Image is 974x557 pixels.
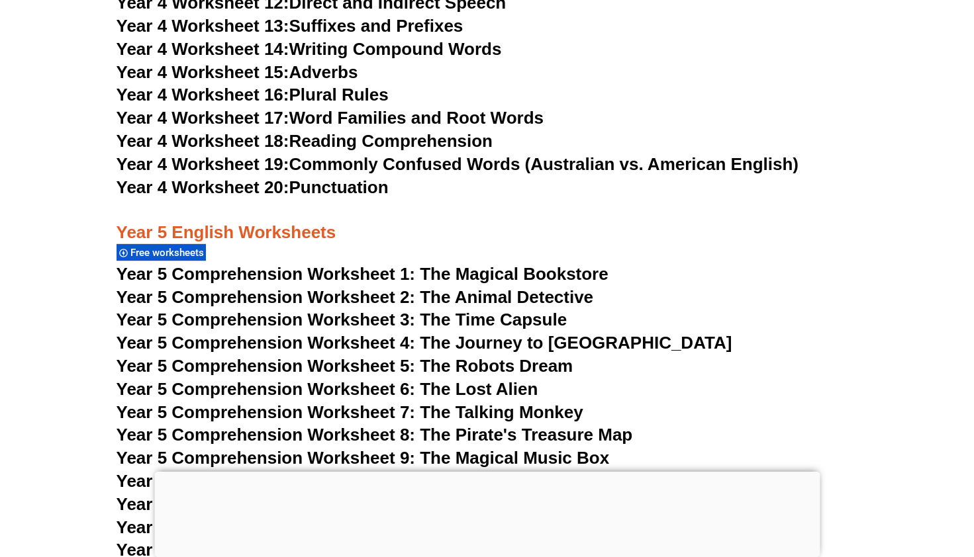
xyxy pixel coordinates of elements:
a: Year 5 Comprehension Worksheet 8: The Pirate's Treasure Map [117,425,633,445]
a: Year 4 Worksheet 20:Punctuation [117,177,389,197]
span: Year 4 Worksheet 15: [117,62,289,82]
span: Year 4 Worksheet 18: [117,131,289,151]
a: Year 5 Comprehension Worksheet 5: The Robots Dream [117,356,573,376]
span: Year 4 Worksheet 16: [117,85,289,105]
span: Free worksheets [130,247,208,259]
iframe: Chat Widget [747,407,974,557]
a: Year 4 Worksheet 16:Plural Rules [117,85,389,105]
a: Year 4 Worksheet 19:Commonly Confused Words (Australian vs. American English) [117,154,799,174]
a: Year 4 Worksheet 17:Word Families and Root Words [117,108,544,128]
a: Year 5 Comprehension Worksheet 6: The Lost Alien [117,379,538,399]
a: Year 4 Worksheet 18:Reading Comprehension [117,131,493,151]
a: Year 5 Comprehension Worksheet 10: The Secret Door [117,471,563,491]
a: Year 4 Worksheet 14:Writing Compound Words [117,39,502,59]
a: Year 5 Comprehension Worksheet 9: The Magical Music Box [117,448,610,468]
a: Year 5 Comprehension Worksheet 3: The Time Capsule [117,310,567,329]
h3: Year 5 English Worksheets [117,199,858,244]
span: Year 4 Worksheet 17: [117,108,289,128]
span: Year 4 Worksheet 20: [117,177,289,197]
div: Free worksheets [117,243,206,261]
iframe: Advertisement [154,472,820,554]
a: Year 5 Comprehension Worksheet 11: The Mystery of the Missing Book [117,494,699,514]
span: Year 4 Worksheet 14: [117,39,289,59]
a: Year 5 Comprehension Worksheet 1: The Magical Bookstore [117,264,609,284]
a: Year 5 Comprehension Worksheet 7: The Talking Monkey [117,402,583,422]
a: Year 5 Comprehension Worksheet 2: The Animal Detective [117,287,594,307]
a: Year 4 Worksheet 15:Adverbs [117,62,358,82]
span: Year 4 Worksheet 13: [117,16,289,36]
a: Year 4 Worksheet 13:Suffixes and Prefixes [117,16,463,36]
a: Year 5 Comprehension Worksheet 12: The Animal Sanctuary [117,517,610,537]
a: Year 5 Comprehension Worksheet 4: The Journey to [GEOGRAPHIC_DATA] [117,333,732,353]
span: Year 4 Worksheet 19: [117,154,289,174]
